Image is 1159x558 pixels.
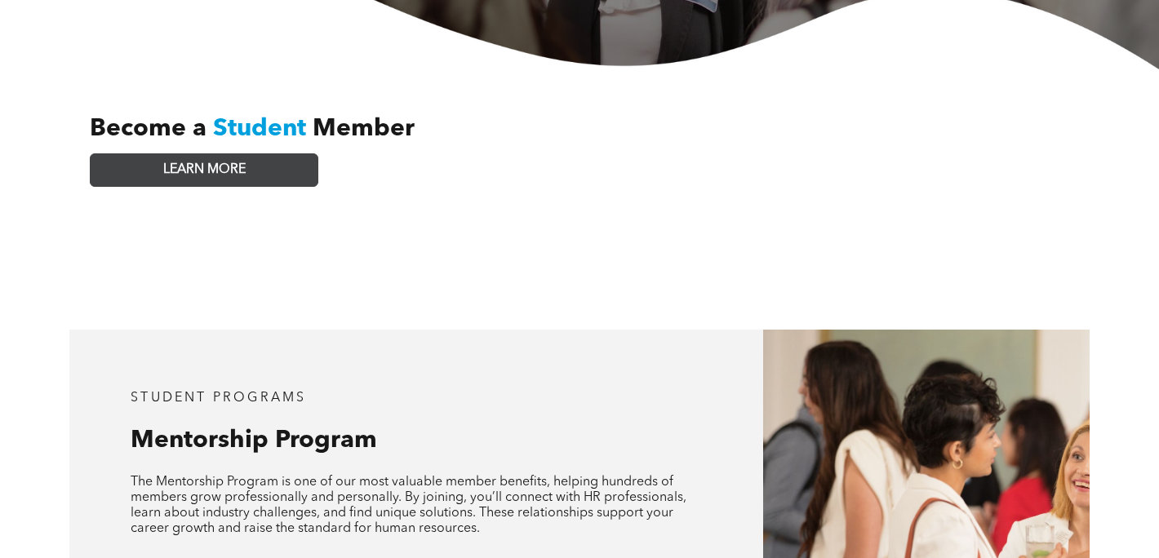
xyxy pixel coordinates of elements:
[213,117,306,141] span: Student
[313,117,415,141] span: Member
[131,392,306,405] span: student programs
[131,426,702,455] h3: Mentorship Program
[163,162,246,178] span: LEARN MORE
[131,476,686,535] span: The Mentorship Program is one of our most valuable member benefits, helping hundreds of members g...
[90,153,318,187] a: LEARN MORE
[90,117,206,141] span: Become a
